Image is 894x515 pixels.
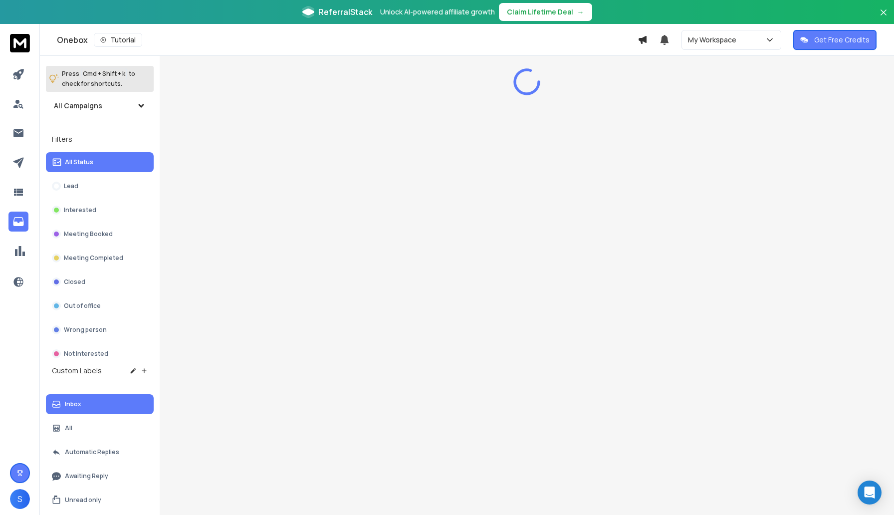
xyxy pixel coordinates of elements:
p: All Status [65,158,93,166]
button: Not Interested [46,344,154,364]
h3: Custom Labels [52,366,102,376]
button: Interested [46,200,154,220]
p: Unread only [65,496,101,504]
h3: Filters [46,132,154,146]
button: Closed [46,272,154,292]
span: → [577,7,584,17]
button: Close banner [877,6,890,30]
button: Get Free Credits [793,30,877,50]
button: Out of office [46,296,154,316]
button: Claim Lifetime Deal→ [499,3,592,21]
button: Awaiting Reply [46,466,154,486]
button: Meeting Completed [46,248,154,268]
div: Open Intercom Messenger [858,481,882,505]
p: Out of office [64,302,101,310]
h1: All Campaigns [54,101,102,111]
button: Meeting Booked [46,224,154,244]
p: Lead [64,182,78,190]
p: My Workspace [688,35,740,45]
button: S [10,489,30,509]
button: All [46,418,154,438]
p: Unlock AI-powered affiliate growth [380,7,495,17]
span: Cmd + Shift + k [81,68,127,79]
button: Inbox [46,394,154,414]
p: Meeting Completed [64,254,123,262]
p: Wrong person [64,326,107,334]
p: Get Free Credits [814,35,870,45]
p: Awaiting Reply [65,472,108,480]
p: Meeting Booked [64,230,113,238]
button: Wrong person [46,320,154,340]
div: Onebox [57,33,638,47]
button: Automatic Replies [46,442,154,462]
button: All Campaigns [46,96,154,116]
span: ReferralStack [318,6,372,18]
button: Lead [46,176,154,196]
p: All [65,424,72,432]
button: Tutorial [94,33,142,47]
p: Interested [64,206,96,214]
p: Not Interested [64,350,108,358]
p: Inbox [65,400,81,408]
p: Automatic Replies [65,448,119,456]
button: All Status [46,152,154,172]
button: Unread only [46,490,154,510]
p: Press to check for shortcuts. [62,69,135,89]
p: Closed [64,278,85,286]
